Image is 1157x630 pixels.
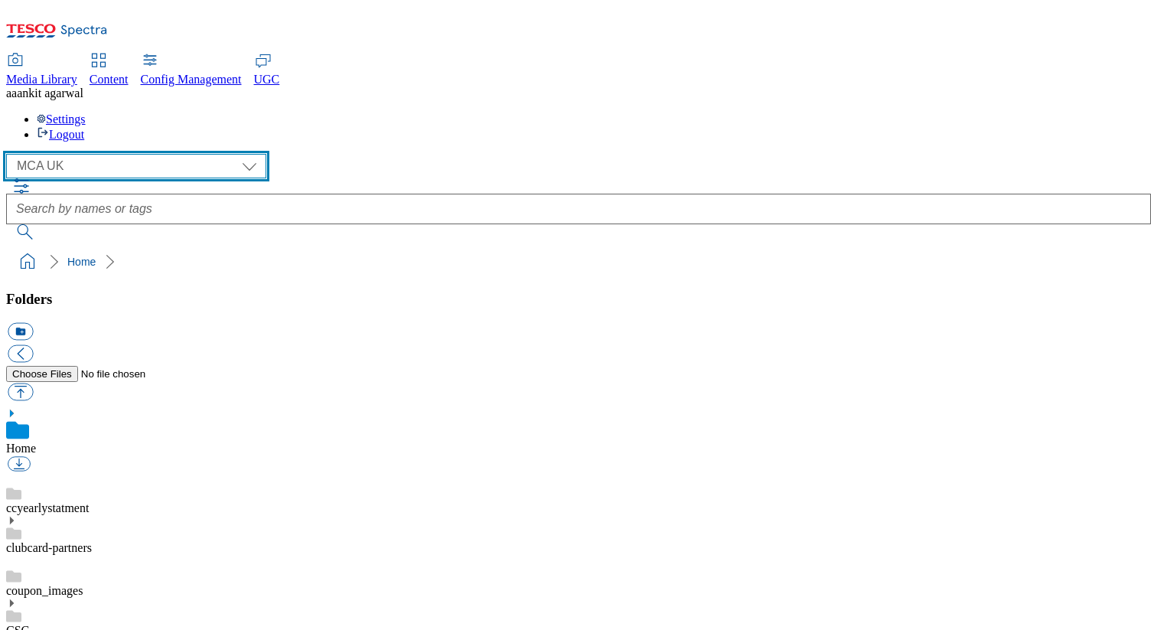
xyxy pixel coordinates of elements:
h3: Folders [6,291,1151,308]
span: Config Management [141,73,242,86]
span: Media Library [6,73,77,86]
span: Content [90,73,129,86]
a: ccyearlystatment [6,501,89,514]
a: clubcard-partners [6,541,92,554]
span: ankit agarwal [17,87,83,100]
a: Home [6,442,36,455]
a: Logout [37,128,84,141]
a: Content [90,54,129,87]
nav: breadcrumb [6,247,1151,276]
a: coupon_images [6,584,83,597]
a: Settings [37,113,86,126]
a: home [15,250,40,274]
a: UGC [254,54,280,87]
span: aa [6,87,17,100]
a: Config Management [141,54,242,87]
a: Home [67,256,96,268]
input: Search by names or tags [6,194,1151,224]
span: UGC [254,73,280,86]
a: Media Library [6,54,77,87]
